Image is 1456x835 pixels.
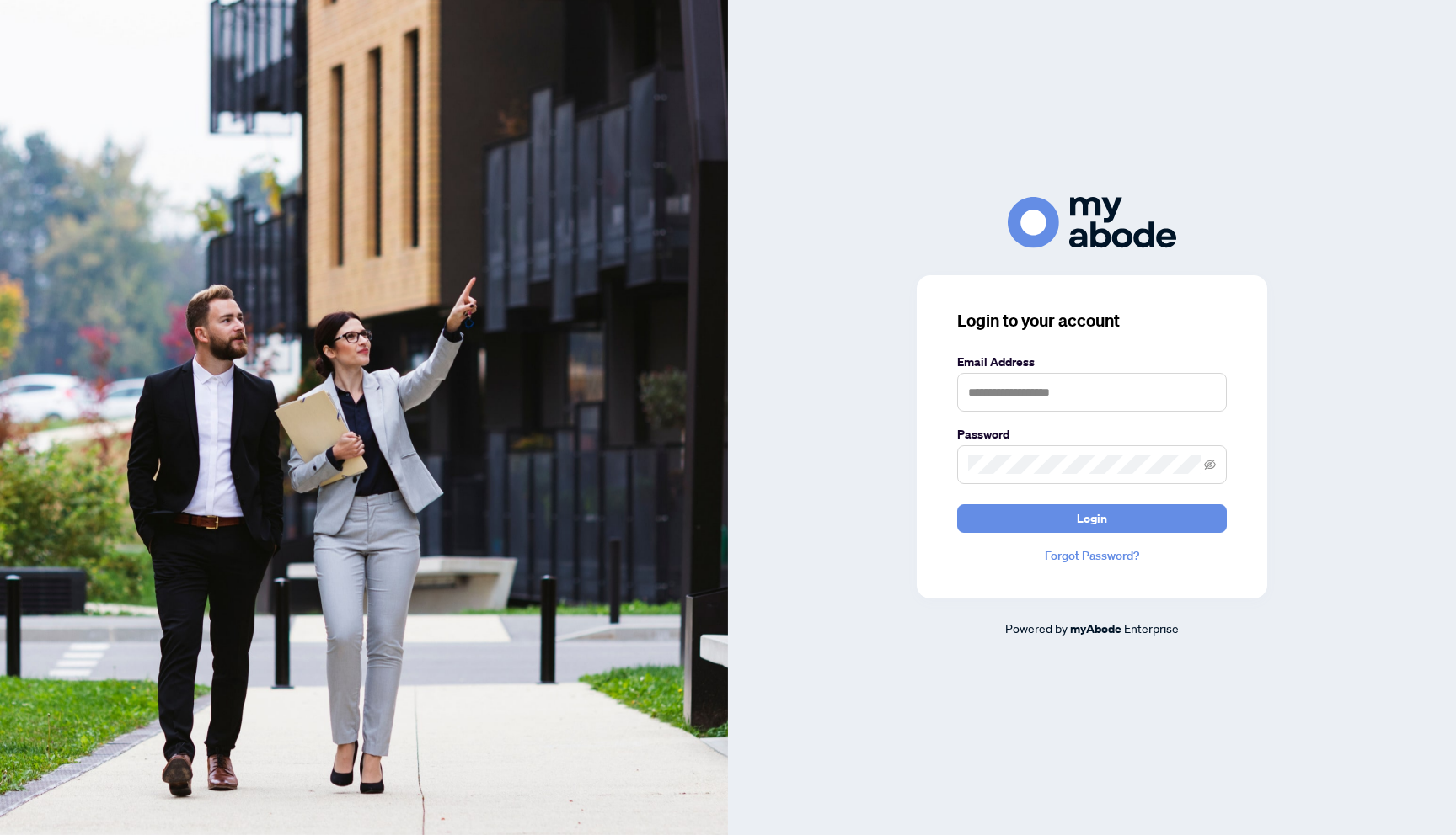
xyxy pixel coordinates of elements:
[957,504,1227,533] button: Login
[957,309,1227,332] h3: Login to your account
[1070,620,1121,638] a: myAbode
[1124,620,1179,636] span: Enterprise
[1008,197,1176,248] img: ma-logo
[957,546,1227,565] a: Forgot Password?
[957,425,1227,444] label: Password
[1005,620,1068,636] span: Powered by
[1204,459,1216,471] span: eye-invisible
[957,353,1227,371] label: Email Address
[1077,505,1107,532] span: Login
